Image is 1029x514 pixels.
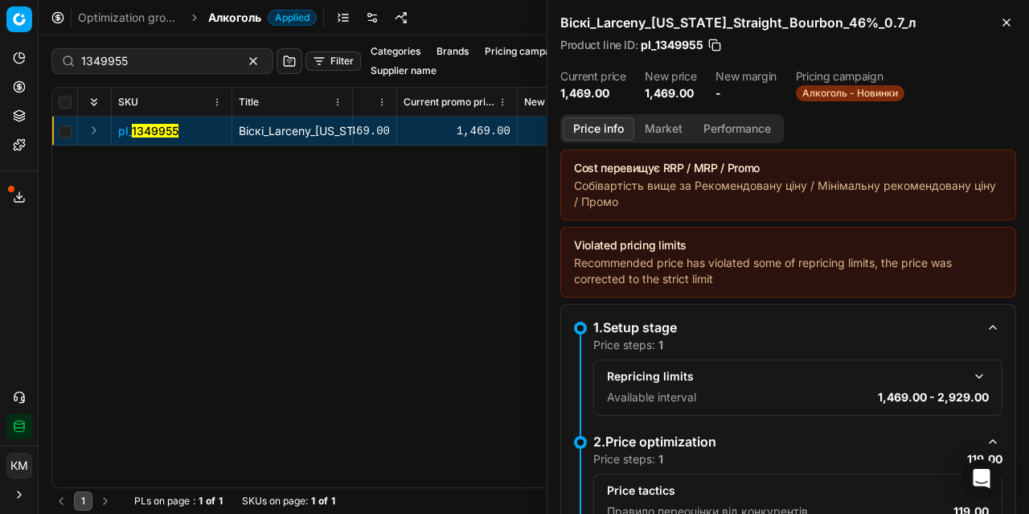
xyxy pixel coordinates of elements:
p: Price steps: [593,451,663,467]
dt: New margin [715,71,777,82]
span: Current promo price [404,96,494,109]
nav: pagination [51,491,115,511]
span: АлкогольApplied [208,10,317,26]
button: Price info [563,117,634,141]
div: Recommended price has violated some of repricing limits, the price was corrected to the strict limit [574,255,1002,287]
p: Available interval [607,389,696,405]
dt: Current price [560,71,625,82]
button: Market [634,117,693,141]
strong: of [318,495,328,508]
button: Filter [305,51,361,71]
strong: 1 [311,495,315,508]
button: Expand all [84,93,104,112]
button: Pricing campaign [478,42,571,61]
div: 1.Setup stage [593,318,977,337]
strong: 1 [658,452,663,466]
a: Optimization groups [78,10,181,26]
button: Go to previous page [51,491,71,511]
span: SKU [118,96,138,109]
input: Search by SKU or title [81,53,231,69]
button: Go to next page [96,491,115,511]
div: 1,469.00 [524,123,631,139]
span: Title [239,96,259,109]
div: 2.Price optimization [593,432,977,451]
strong: 1 [331,495,335,508]
span: Product line ID : [560,39,637,51]
span: Алкоголь - Новинки [796,85,904,101]
span: PLs on page [134,495,190,508]
div: 1,469.00 [404,123,510,139]
button: Brands [430,42,475,61]
span: Applied [268,10,317,26]
dd: 1,469.00 [560,85,625,101]
span: New price [524,96,571,109]
dd: 1,469.00 [645,85,696,101]
strong: 1 [219,495,223,508]
div: Violated pricing limits [574,237,1002,253]
button: КM [6,453,32,479]
mark: 1349955 [132,124,178,138]
dt: New price [645,71,696,82]
button: pl_1349955 [118,123,178,139]
p: 119.00 [967,451,1002,467]
h2: Віскі_Larceny_[US_STATE]_Straight_Bourbon_46%_0.7_л [560,13,1016,32]
div: Собівартість вище за Рекомендовану ціну / Мінімальну рекомендовану ціну / Промо [574,178,1002,210]
p: Price steps: [593,337,663,353]
div: Price tactics [607,483,963,499]
nav: breadcrumb [78,10,317,26]
button: Supplier name [364,61,443,80]
button: Categories [364,42,427,61]
span: pl_ [118,123,178,139]
div: Open Intercom Messenger [962,459,1001,498]
span: Алкоголь [208,10,261,26]
button: 1 [74,491,92,511]
strong: of [206,495,215,508]
span: КM [7,454,31,478]
div: : [134,495,223,508]
span: Віскі_Larceny_[US_STATE]_Straight_Bourbon_46%_0.7_л [239,124,534,138]
p: 1,469.00 - 2,929.00 [878,389,989,405]
button: Expand [84,121,104,140]
div: Cost перевищує RRP / MRP / Promo [574,160,1002,176]
strong: 1 [199,495,203,508]
div: Repricing limits [607,368,963,384]
span: pl_1349955 [641,37,703,53]
dt: Pricing campaign [796,71,904,82]
button: Performance [693,117,781,141]
span: SKUs on page : [242,495,308,508]
strong: 1 [658,338,663,352]
dd: - [715,85,777,101]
